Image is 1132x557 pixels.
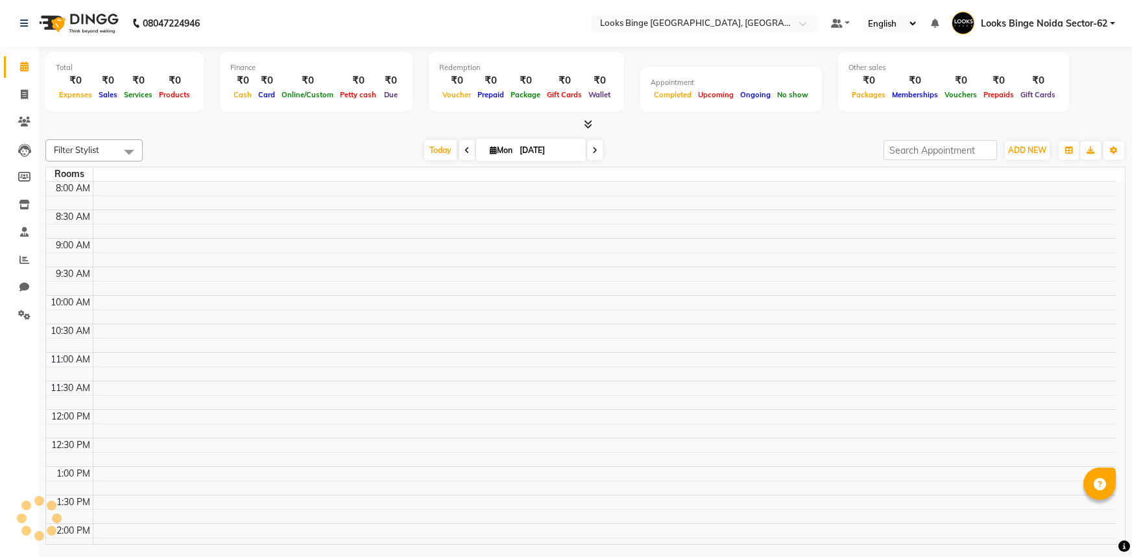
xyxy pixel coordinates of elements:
div: Appointment [651,77,812,88]
div: ₹0 [980,73,1017,88]
div: ₹0 [255,73,278,88]
span: Completed [651,90,695,99]
div: 9:30 AM [53,267,93,281]
b: 08047224946 [143,5,200,41]
div: ₹0 [379,73,402,88]
div: ₹0 [278,73,337,88]
span: Upcoming [695,90,737,99]
div: 8:30 AM [53,210,93,224]
span: Filter Stylist [54,145,99,155]
span: Prepaid [474,90,507,99]
div: ₹0 [95,73,121,88]
div: ₹0 [849,73,889,88]
div: 12:30 PM [49,438,93,452]
span: Memberships [889,90,941,99]
div: Finance [230,62,402,73]
div: ₹0 [439,73,474,88]
div: 12:00 PM [49,410,93,423]
span: Petty cash [337,90,379,99]
span: Gift Cards [1017,90,1059,99]
input: 2025-09-01 [516,141,581,160]
div: 2:00 PM [54,524,93,538]
span: Looks Binge Noida Sector-62 [981,17,1107,30]
span: Due [381,90,401,99]
span: Package [507,90,544,99]
div: ₹0 [941,73,980,88]
div: ₹0 [1017,73,1059,88]
span: ADD NEW [1008,145,1046,155]
span: Packages [849,90,889,99]
div: Rooms [46,167,93,181]
input: Search Appointment [884,140,997,160]
span: Vouchers [941,90,980,99]
span: Expenses [56,90,95,99]
div: ₹0 [121,73,156,88]
span: Prepaids [980,90,1017,99]
div: Redemption [439,62,614,73]
span: Today [424,140,457,160]
span: Gift Cards [544,90,585,99]
div: 11:30 AM [48,381,93,395]
div: 11:00 AM [48,353,93,366]
div: ₹0 [230,73,255,88]
span: Mon [487,145,516,155]
span: Voucher [439,90,474,99]
span: Wallet [585,90,614,99]
div: ₹0 [156,73,193,88]
img: Looks Binge Noida Sector-62 [952,12,974,34]
div: Total [56,62,193,73]
div: 10:00 AM [48,296,93,309]
div: ₹0 [585,73,614,88]
div: Other sales [849,62,1059,73]
span: Cash [230,90,255,99]
div: ₹0 [889,73,941,88]
div: 8:00 AM [53,182,93,195]
iframe: chat widget [1078,505,1119,544]
div: ₹0 [507,73,544,88]
button: ADD NEW [1005,141,1050,160]
div: ₹0 [474,73,507,88]
span: Products [156,90,193,99]
div: 1:30 PM [54,495,93,509]
span: Card [255,90,278,99]
img: logo [33,5,122,41]
span: Services [121,90,156,99]
div: 10:30 AM [48,324,93,338]
span: Sales [95,90,121,99]
span: No show [774,90,812,99]
div: 9:00 AM [53,239,93,252]
div: ₹0 [337,73,379,88]
span: Online/Custom [278,90,337,99]
div: ₹0 [544,73,585,88]
span: Ongoing [737,90,774,99]
div: ₹0 [56,73,95,88]
div: 1:00 PM [54,467,93,480]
